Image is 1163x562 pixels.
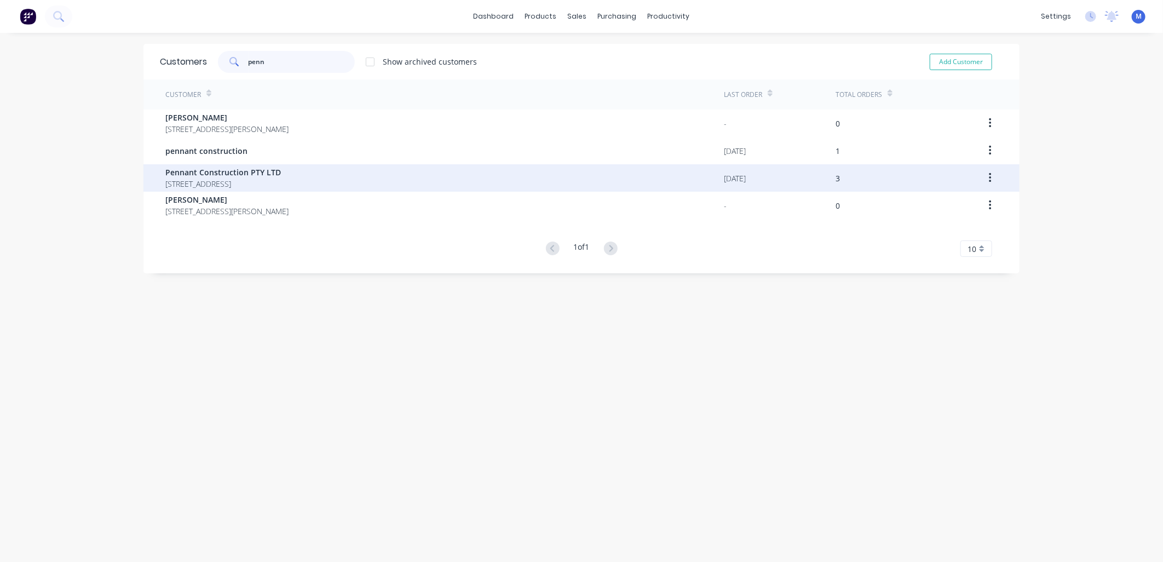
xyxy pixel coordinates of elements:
[836,200,840,211] div: 0
[165,90,201,100] div: Customer
[165,167,281,178] span: Pennant Construction PTY LTD
[165,205,289,217] span: [STREET_ADDRESS][PERSON_NAME]
[160,55,207,68] div: Customers
[836,173,840,184] div: 3
[930,54,992,70] button: Add Customer
[724,118,727,129] div: -
[383,56,477,67] div: Show archived customers
[562,8,592,25] div: sales
[1136,12,1142,21] span: M
[724,90,762,100] div: Last Order
[724,200,727,211] div: -
[724,145,746,157] div: [DATE]
[520,8,562,25] div: products
[165,112,289,123] span: [PERSON_NAME]
[836,90,882,100] div: Total Orders
[468,8,520,25] a: dashboard
[836,145,840,157] div: 1
[165,178,281,190] span: [STREET_ADDRESS]
[724,173,746,184] div: [DATE]
[20,8,36,25] img: Factory
[836,118,840,129] div: 0
[642,8,695,25] div: productivity
[249,51,355,73] input: Search customers...
[968,243,976,255] span: 10
[592,8,642,25] div: purchasing
[574,241,590,257] div: 1 of 1
[165,145,247,157] span: pennant construction
[165,123,289,135] span: [STREET_ADDRESS][PERSON_NAME]
[1035,8,1076,25] div: settings
[165,194,289,205] span: [PERSON_NAME]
